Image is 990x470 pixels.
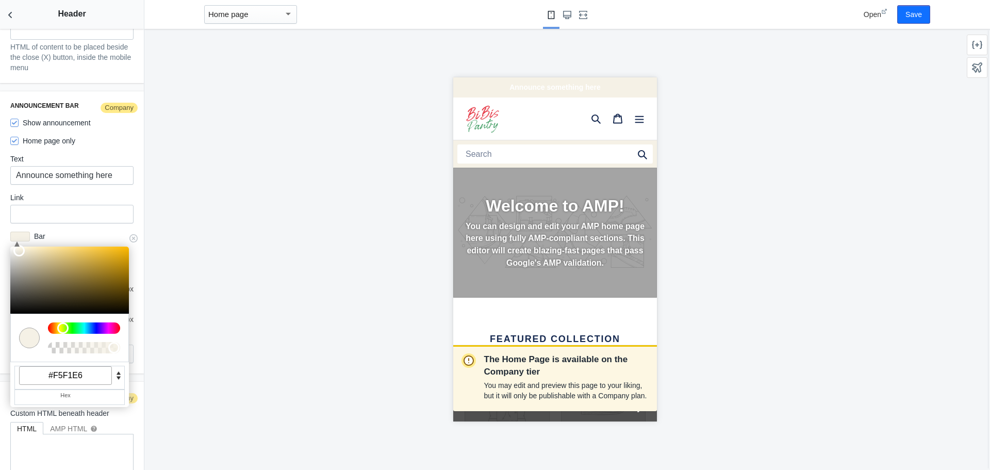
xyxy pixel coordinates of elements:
[10,192,134,203] label: Link
[10,408,134,418] label: Custom HTML beneath header
[126,285,134,293] span: px
[11,143,192,192] p: You can design and edit your AMP home page here using fully AMP-compliant sections. This editor w...
[484,353,649,378] p: The Home Page is available on the Company tier
[484,380,649,401] p: You may edit and preview this page to your liking, but it will only be publishable with a Company...
[17,424,37,434] div: HTML
[175,31,197,52] button: Menu
[30,231,134,241] label: Bar
[10,102,134,110] h3: Announcement bar
[208,10,249,19] mat-select-trigger: Home page
[126,315,134,323] span: px
[90,425,97,432] mat-icon: help
[10,42,134,73] p: HTML of content to be placed beside the close (X) button, inside the mobile menu
[897,5,930,24] button: Save
[10,118,91,128] label: Show announcement
[10,392,134,400] h3: Custom HTML
[50,424,97,434] div: AMP HTML
[11,119,192,138] h2: Welcome to AMP!
[11,256,192,268] h2: Featured collection
[864,10,881,19] span: Open
[11,23,47,59] img: image
[11,322,179,336] span: Go to full site
[10,154,134,164] label: Text
[4,67,200,86] input: Search
[184,67,194,86] a: submit search
[10,136,75,146] label: Home page only
[100,102,139,114] span: Company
